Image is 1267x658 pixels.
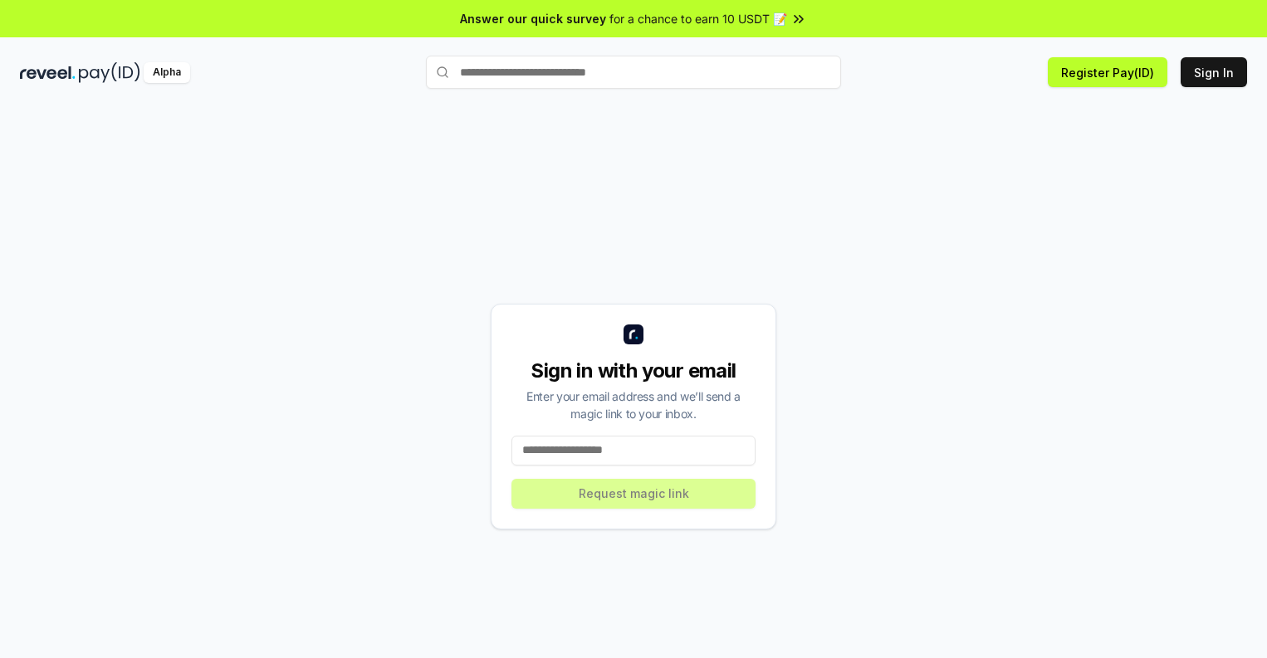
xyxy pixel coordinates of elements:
img: reveel_dark [20,62,76,83]
button: Sign In [1181,57,1247,87]
img: pay_id [79,62,140,83]
div: Enter your email address and we’ll send a magic link to your inbox. [511,387,756,422]
div: Alpha [144,62,190,83]
span: for a chance to earn 10 USDT 📝 [609,10,787,27]
button: Register Pay(ID) [1048,57,1167,87]
div: Sign in with your email [511,358,756,384]
img: logo_small [624,324,643,344]
span: Answer our quick survey [460,10,606,27]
